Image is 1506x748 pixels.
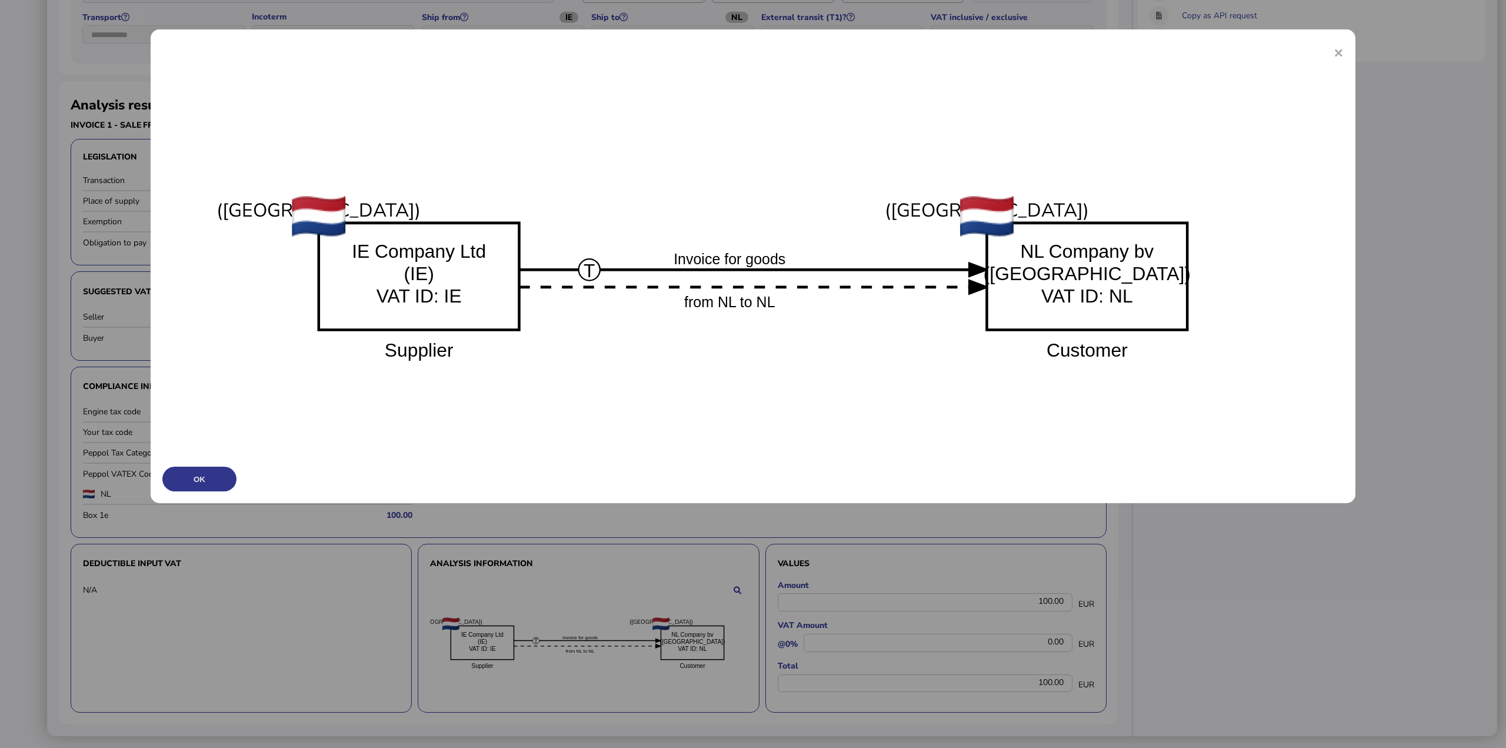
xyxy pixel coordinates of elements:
[1047,340,1128,361] text: Customer
[584,260,595,281] text: T
[385,340,454,361] text: Supplier
[1334,41,1344,64] span: ×
[376,285,462,307] text: VAT ID: IE
[684,294,775,310] textpath: from NL to NL
[984,263,1191,284] text: ([GEOGRAPHIC_DATA])
[216,198,421,223] text: ([GEOGRAPHIC_DATA])
[352,241,486,262] text: IE Company Ltd
[162,467,236,491] button: OK
[1020,241,1154,262] text: NL Company bv
[1041,285,1133,307] text: VAT ID: NL
[885,198,1089,223] text: ([GEOGRAPHIC_DATA])
[674,251,785,267] textpath: Invoice for goods
[404,263,434,284] text: (IE)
